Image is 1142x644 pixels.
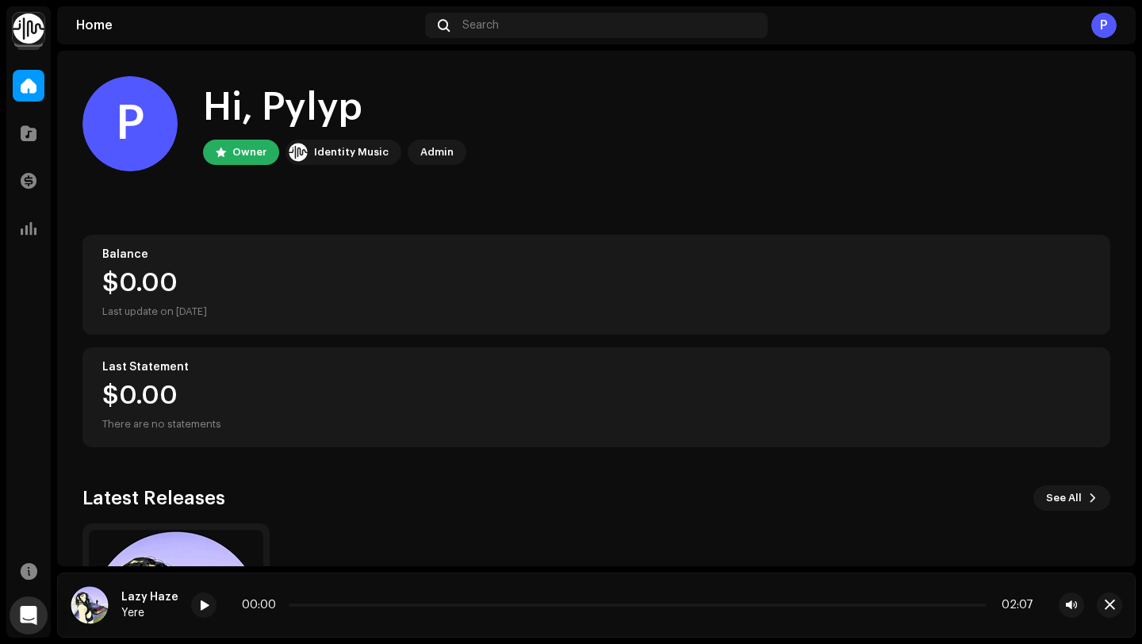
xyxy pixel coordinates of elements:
[314,143,389,162] div: Identity Music
[102,415,221,434] div: There are no statements
[71,586,109,624] img: 3b071a0f-c4a4-4cbd-a777-87c8e9bb4081
[82,347,1110,447] re-o-card-value: Last Statement
[121,607,178,619] div: Yere
[993,599,1033,611] div: 02:07
[13,13,44,44] img: 0f74c21f-6d1c-4dbc-9196-dbddad53419e
[10,596,48,634] div: Open Intercom Messenger
[82,76,178,171] div: P
[82,485,225,511] h3: Latest Releases
[420,143,454,162] div: Admin
[1046,482,1082,514] span: See All
[121,591,178,604] div: Lazy Haze
[1033,485,1110,511] button: See All
[102,248,1090,261] div: Balance
[1091,13,1117,38] div: P
[242,599,282,611] div: 00:00
[289,143,308,162] img: 0f74c21f-6d1c-4dbc-9196-dbddad53419e
[462,19,499,32] span: Search
[102,361,1090,374] div: Last Statement
[203,82,466,133] div: Hi, Pylyp
[232,143,266,162] div: Owner
[76,19,419,32] div: Home
[102,302,1090,321] div: Last update on [DATE]
[82,235,1110,335] re-o-card-value: Balance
